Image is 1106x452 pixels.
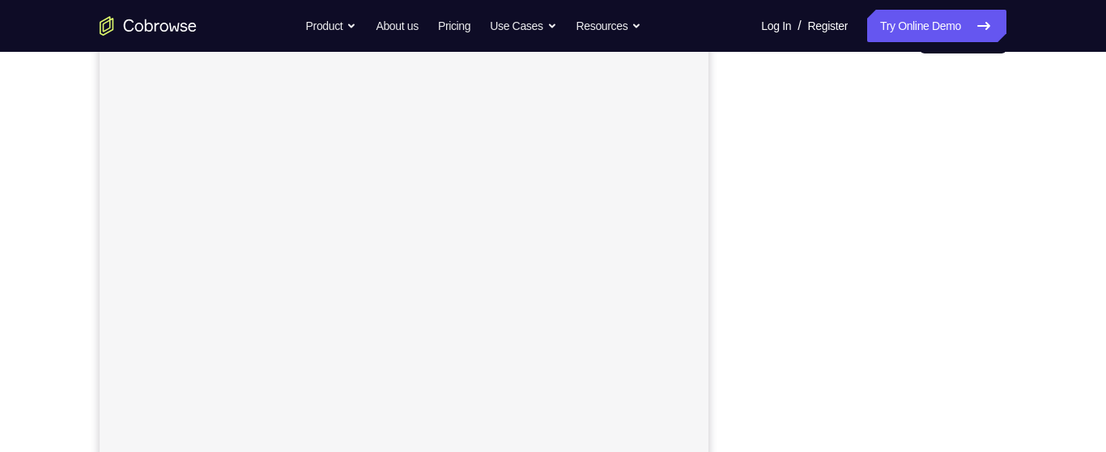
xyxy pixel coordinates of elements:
button: Product [306,10,357,42]
a: Try Online Demo [867,10,1006,42]
a: Go to the home page [100,16,197,36]
button: Resources [576,10,642,42]
a: About us [376,10,418,42]
a: Register [808,10,848,42]
button: Use Cases [490,10,556,42]
a: Log In [761,10,791,42]
span: / [798,16,801,36]
a: Pricing [438,10,470,42]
